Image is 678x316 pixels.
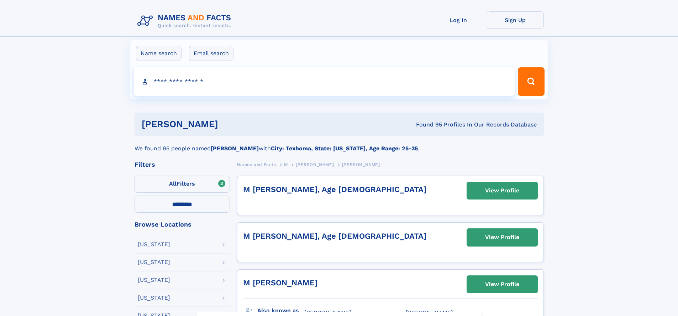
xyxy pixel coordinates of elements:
[135,136,544,153] div: We found 95 people named with .
[138,259,170,265] div: [US_STATE]
[211,145,259,152] b: [PERSON_NAME]
[135,161,230,168] div: Filters
[189,46,233,61] label: Email search
[134,67,515,96] input: search input
[430,11,487,29] a: Log In
[296,162,334,167] span: [PERSON_NAME]
[243,278,317,287] a: M [PERSON_NAME]
[135,11,237,31] img: Logo Names and Facts
[243,232,426,240] a: M [PERSON_NAME], Age [DEMOGRAPHIC_DATA]
[317,121,537,129] div: Found 95 Profiles In Our Records Database
[485,229,519,245] div: View Profile
[467,229,537,246] a: View Profile
[487,11,544,29] a: Sign Up
[342,162,380,167] span: [PERSON_NAME]
[518,67,544,96] button: Search Button
[136,46,182,61] label: Name search
[284,160,288,169] a: M
[243,185,426,194] a: M [PERSON_NAME], Age [DEMOGRAPHIC_DATA]
[138,242,170,247] div: [US_STATE]
[169,180,177,187] span: All
[138,277,170,283] div: [US_STATE]
[485,276,519,292] div: View Profile
[485,182,519,199] div: View Profile
[467,276,537,293] a: View Profile
[142,120,317,129] h1: [PERSON_NAME]
[271,145,418,152] b: City: Texhoma, State: [US_STATE], Age Range: 25-35
[135,221,230,228] div: Browse Locations
[135,176,230,193] label: Filters
[467,182,537,199] a: View Profile
[406,309,453,316] span: [PERSON_NAME]
[296,160,334,169] a: [PERSON_NAME]
[138,295,170,301] div: [US_STATE]
[237,160,276,169] a: Names and Facts
[284,162,288,167] span: M
[304,309,352,316] span: [PERSON_NAME]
